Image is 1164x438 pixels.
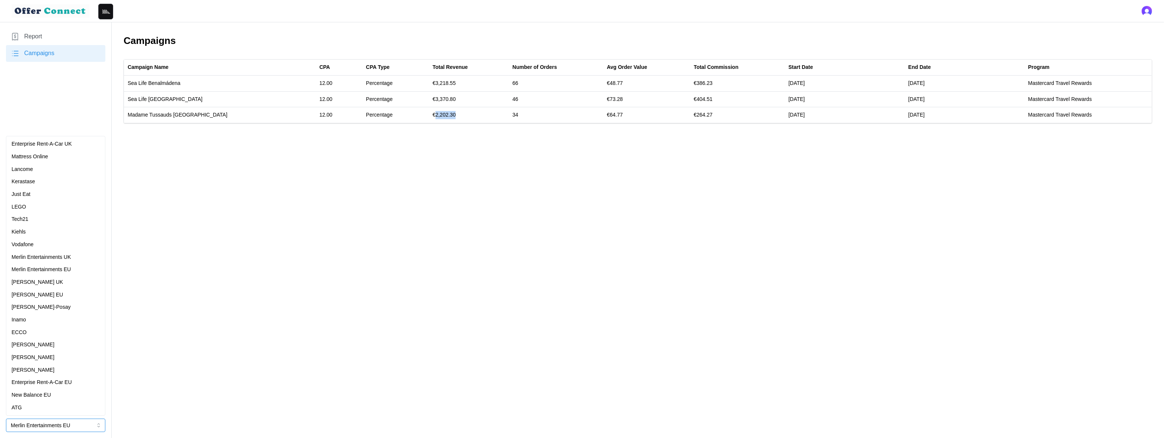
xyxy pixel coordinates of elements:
div: Campaign Name [128,63,169,72]
div: Number of Orders [513,63,557,72]
p: LEGO [12,203,26,211]
td: €3,370.80 [429,91,509,107]
p: Kerastase [12,178,35,186]
div: Start Date [788,63,813,72]
td: Mastercard Travel Rewards [1024,91,1152,107]
p: Merlin Entertainments EU [12,266,71,274]
td: Percentage [362,76,429,92]
td: [DATE] [785,76,905,92]
td: 12.00 [316,91,362,107]
td: €264.27 [690,107,785,123]
p: ECCO [12,328,26,337]
td: 12.00 [316,107,362,123]
td: Mastercard Travel Rewards [1024,107,1152,123]
div: Total Commission [694,63,739,72]
p: Inamo [12,316,26,324]
p: [PERSON_NAME] [12,341,54,349]
p: Tech21 [12,215,28,223]
td: €2,202.30 [429,107,509,123]
div: CPA [319,63,330,72]
td: €3,218.55 [429,76,509,92]
td: €64.77 [603,107,690,123]
td: 12.00 [316,76,362,92]
div: Program [1028,63,1050,72]
img: 's logo [1142,6,1152,16]
p: Enterprise Rent-A-Car UK [12,140,72,148]
div: CPA Type [366,63,390,72]
p: Lancome [12,165,33,174]
p: [PERSON_NAME] [12,366,54,374]
td: [DATE] [905,76,1024,92]
div: Avg Order Value [607,63,647,72]
button: Merlin Entertainments EU [6,419,105,432]
p: Kiehls [12,228,26,236]
a: Report [6,28,105,45]
td: 66 [509,76,603,92]
span: Report [24,32,42,41]
p: Mattress Online [12,153,48,161]
td: Percentage [362,91,429,107]
td: Percentage [362,107,429,123]
a: Campaigns [6,45,105,62]
td: Sea Life [GEOGRAPHIC_DATA] [124,91,316,107]
h2: Campaigns [124,34,1152,47]
td: [DATE] [785,107,905,123]
p: Just Eat [12,190,31,199]
p: Merlin Entertainments UK [12,253,71,261]
button: Open user button [1142,6,1152,16]
div: Total Revenue [433,63,468,72]
p: New Balance EU [12,391,51,399]
td: Madame Tussauds [GEOGRAPHIC_DATA] [124,107,316,123]
span: Campaigns [24,49,54,58]
p: [PERSON_NAME] EU [12,291,63,299]
td: Mastercard Travel Rewards [1024,76,1152,92]
p: Enterprise Rent-A-Car EU [12,378,72,387]
td: Sea Life Benalmádena [124,76,316,92]
td: €404.51 [690,91,785,107]
td: [DATE] [905,91,1024,107]
td: [DATE] [785,91,905,107]
td: €386.23 [690,76,785,92]
p: [PERSON_NAME]-Posay [12,303,71,311]
td: €48.77 [603,76,690,92]
p: [PERSON_NAME] UK [12,278,63,286]
td: €73.28 [603,91,690,107]
td: 34 [509,107,603,123]
td: [DATE] [905,107,1024,123]
td: 46 [509,91,603,107]
div: End Date [908,63,931,72]
p: ATG [12,404,22,412]
img: loyalBe Logo [12,4,89,18]
p: [PERSON_NAME] [12,353,54,362]
p: Vodafone [12,241,34,249]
